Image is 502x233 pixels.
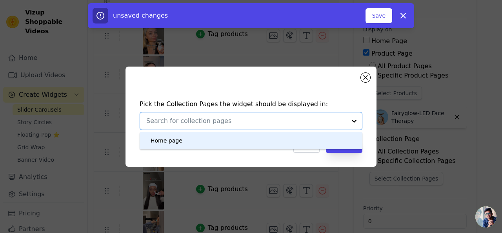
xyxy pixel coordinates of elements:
[475,206,497,228] a: Open chat
[140,99,362,109] h4: Pick the Collection Pages the widget should be displayed in:
[366,8,392,23] button: Save
[113,12,168,19] span: unsaved changes
[361,73,370,82] button: Close modal
[146,116,346,126] input: Search for collection pages
[151,132,182,149] div: Home page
